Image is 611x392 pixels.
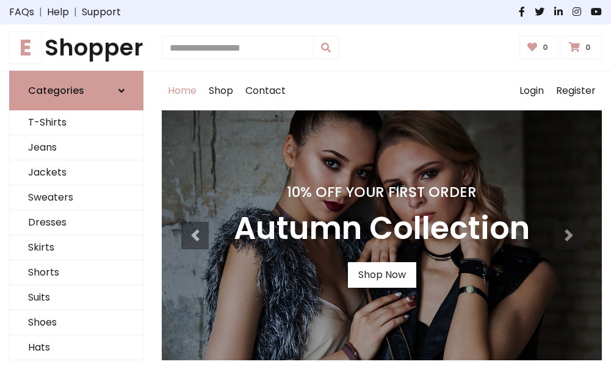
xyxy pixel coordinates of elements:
[582,42,594,53] span: 0
[10,260,143,285] a: Shorts
[9,5,34,20] a: FAQs
[10,335,143,360] a: Hats
[9,34,143,61] a: EShopper
[550,71,602,110] a: Register
[561,36,602,59] a: 0
[10,310,143,335] a: Shoes
[10,160,143,185] a: Jackets
[10,285,143,310] a: Suits
[82,5,121,20] a: Support
[513,71,550,110] a: Login
[234,184,530,201] h4: 10% Off Your First Order
[519,36,559,59] a: 0
[234,210,530,248] h3: Autumn Collection
[348,262,416,288] a: Shop Now
[9,71,143,110] a: Categories
[239,71,292,110] a: Contact
[9,34,143,61] h1: Shopper
[9,31,42,64] span: E
[28,85,84,96] h6: Categories
[10,110,143,135] a: T-Shirts
[540,42,551,53] span: 0
[47,5,69,20] a: Help
[10,185,143,210] a: Sweaters
[10,210,143,235] a: Dresses
[203,71,239,110] a: Shop
[10,235,143,260] a: Skirts
[162,71,203,110] a: Home
[10,135,143,160] a: Jeans
[69,5,82,20] span: |
[34,5,47,20] span: |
